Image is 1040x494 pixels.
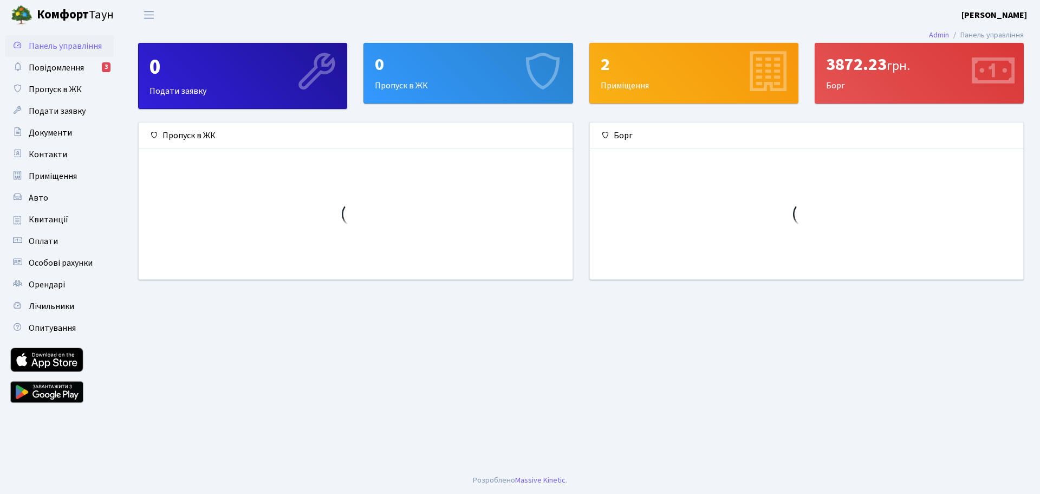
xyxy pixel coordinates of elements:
a: Опитування [5,317,114,339]
nav: breadcrumb [913,24,1040,47]
a: Документи [5,122,114,144]
span: Документи [29,127,72,139]
div: 2 [601,54,787,75]
div: 3 [102,62,110,72]
span: Таун [37,6,114,24]
span: Панель управління [29,40,102,52]
div: Пропуск в ЖК [364,43,572,103]
span: Особові рахунки [29,257,93,269]
a: Контакти [5,144,114,165]
button: Переключити навігацію [135,6,162,24]
div: 3872.23 [826,54,1012,75]
div: Борг [590,123,1024,149]
span: Подати заявку [29,105,86,117]
a: 0Подати заявку [138,43,347,109]
b: Комфорт [37,6,89,23]
a: Оплати [5,230,114,252]
a: Admin [929,29,949,41]
div: Приміщення [590,43,798,103]
div: Подати заявку [139,43,347,108]
span: Контакти [29,149,67,161]
div: 0 [149,54,336,80]
a: Пропуск в ЖК [5,79,114,100]
a: [PERSON_NAME] [961,9,1027,22]
a: Квитанції [5,209,114,230]
span: Авто [29,192,48,204]
span: Пропуск в ЖК [29,84,82,95]
a: Приміщення [5,165,114,187]
span: Опитування [29,322,76,334]
a: Подати заявку [5,100,114,122]
a: Повідомлення3 [5,57,114,79]
div: 0 [375,54,561,75]
a: 0Пропуск в ЖК [363,43,573,104]
a: Панель управління [5,35,114,57]
span: Оплати [29,235,58,247]
span: грн. [887,56,910,75]
div: Розроблено . [473,474,567,486]
div: Борг [815,43,1023,103]
a: Лічильники [5,296,114,317]
img: logo.png [11,4,32,26]
a: Massive Kinetic [515,474,565,486]
a: Орендарі [5,274,114,296]
a: 2Приміщення [589,43,798,104]
div: Пропуск в ЖК [139,123,573,149]
span: Повідомлення [29,62,84,74]
span: Орендарі [29,279,65,291]
span: Квитанції [29,214,68,226]
a: Авто [5,187,114,209]
span: Лічильники [29,300,74,312]
span: Приміщення [29,170,77,182]
b: [PERSON_NAME] [961,9,1027,21]
li: Панель управління [949,29,1024,41]
a: Особові рахунки [5,252,114,274]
